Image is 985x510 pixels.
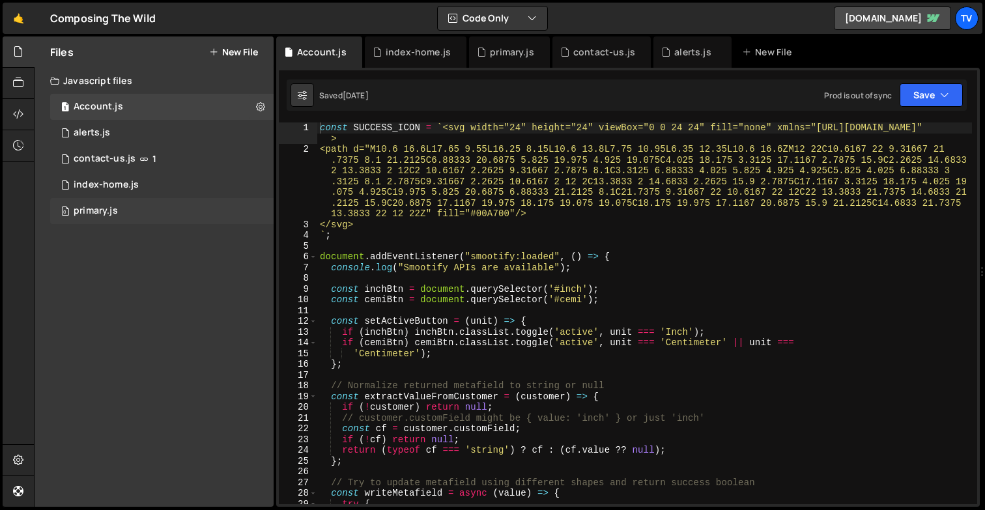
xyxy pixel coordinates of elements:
[279,391,317,403] div: 19
[279,413,317,424] div: 21
[74,179,139,191] div: index-home.js
[74,101,123,113] div: Account.js
[279,220,317,231] div: 3
[824,90,892,101] div: Prod is out of sync
[386,46,451,59] div: index-home.js
[279,294,317,305] div: 10
[50,146,274,172] div: 15558/41560.js
[279,423,317,434] div: 22
[279,380,317,391] div: 18
[279,273,317,284] div: 8
[279,434,317,446] div: 23
[279,456,317,467] div: 25
[279,402,317,413] div: 20
[319,90,369,101] div: Saved
[61,207,69,218] span: 0
[35,68,274,94] div: Javascript files
[3,3,35,34] a: 🤙
[279,316,317,327] div: 12
[279,477,317,489] div: 27
[209,47,258,57] button: New File
[50,172,274,198] div: 15558/41188.js
[279,359,317,370] div: 16
[900,83,963,107] button: Save
[742,46,797,59] div: New File
[279,327,317,338] div: 13
[573,46,635,59] div: contact-us.js
[279,251,317,262] div: 6
[279,122,317,144] div: 1
[279,284,317,295] div: 9
[279,445,317,456] div: 24
[279,262,317,274] div: 7
[834,7,951,30] a: [DOMAIN_NAME]
[152,154,156,164] span: 1
[279,488,317,499] div: 28
[50,120,274,146] div: 15558/45627.js
[50,94,274,120] div: 15558/46990.js
[297,46,347,59] div: Account.js
[279,466,317,477] div: 26
[279,370,317,381] div: 17
[279,337,317,348] div: 14
[50,198,274,224] div: 15558/41212.js
[279,144,317,220] div: 2
[674,46,711,59] div: alerts.js
[279,241,317,252] div: 5
[50,10,156,26] div: Composing The Wild
[74,153,136,165] div: contact-us.js
[279,499,317,510] div: 29
[50,45,74,59] h2: Files
[343,90,369,101] div: [DATE]
[438,7,547,30] button: Code Only
[279,348,317,360] div: 15
[74,127,110,139] div: alerts.js
[279,230,317,241] div: 4
[279,305,317,317] div: 11
[74,205,118,217] div: primary.js
[955,7,978,30] a: TV
[61,103,69,113] span: 1
[490,46,534,59] div: primary.js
